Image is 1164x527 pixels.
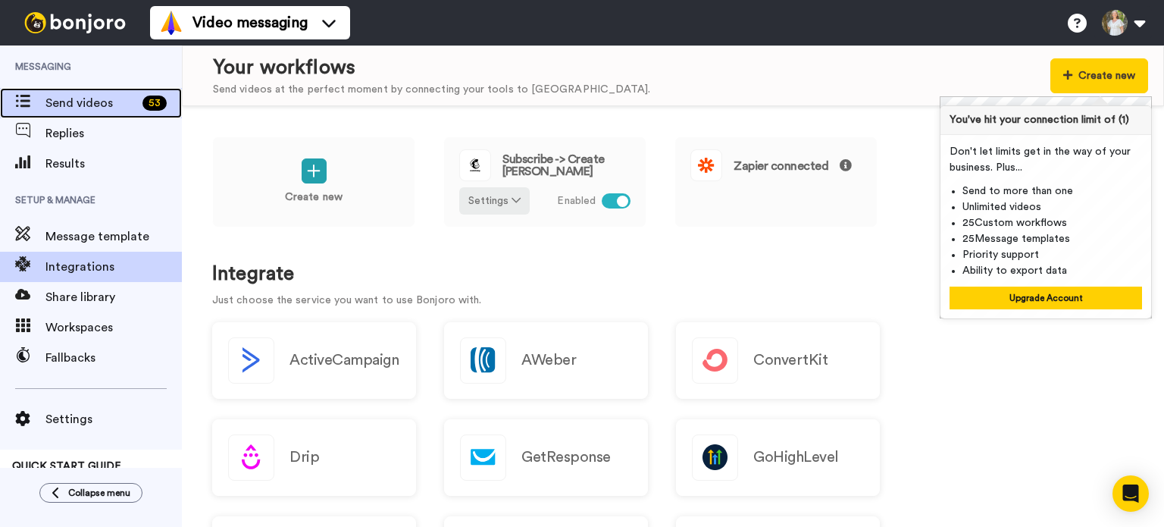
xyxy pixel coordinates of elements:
[502,153,630,177] span: Subscribe -> Create [PERSON_NAME]
[45,124,182,143] span: Replies
[1050,58,1148,93] button: Create new
[674,136,878,227] a: Zapier connected
[142,96,167,111] div: 53
[962,263,1142,279] li: Ability to export data
[45,227,182,246] span: Message template
[212,263,1134,285] h1: Integrate
[693,435,737,480] img: logo_gohighlevel.png
[461,435,505,480] img: logo_getresponse.svg
[12,461,121,472] span: QUICK START GUIDE
[1112,475,1149,512] div: Open Intercom Messenger
[443,136,646,227] a: Subscribe -> Create [PERSON_NAME]Settings Enabled
[962,215,1142,231] li: 25 Custom workflows
[45,155,182,173] span: Results
[192,12,308,33] span: Video messaging
[461,338,505,383] img: logo_aweber.svg
[45,258,182,276] span: Integrations
[229,435,274,480] img: logo_drip.svg
[45,349,182,367] span: Fallbacks
[753,352,828,369] h2: ConvertKit
[753,449,839,466] h2: GoHighLevel
[213,82,650,98] div: Send videos at the perfect moment by connecting your tools to [GEOGRAPHIC_DATA].
[521,449,611,466] h2: GetResponse
[950,144,1142,176] p: Don't let limits get in the way of your business. Plus...
[45,410,182,428] span: Settings
[18,12,132,33] img: bj-logo-header-white.svg
[45,94,136,112] span: Send videos
[444,322,648,399] a: AWeber
[691,150,721,180] img: logo_zapier.svg
[676,322,880,399] a: ConvertKit
[45,288,182,306] span: Share library
[213,54,650,82] div: Your workflows
[212,322,416,399] button: ActiveCampaign
[962,247,1142,263] li: Priority support
[950,287,1142,309] button: Upgrade Account
[39,483,142,503] button: Collapse menu
[693,338,737,383] img: logo_convertkit.svg
[444,419,648,496] a: GetResponse
[229,338,274,383] img: logo_activecampaign.svg
[940,106,1151,135] div: You've hit your connection limit of (1)
[460,150,490,180] img: logo_mailchimp.svg
[159,11,183,35] img: vm-color.svg
[285,190,343,205] p: Create new
[557,193,596,209] span: Enabled
[459,187,530,215] button: Settings
[962,231,1142,247] li: 25 Message templates
[962,184,1142,199] li: Send to more than one
[521,352,576,369] h2: AWeber
[212,419,416,496] a: Drip
[289,449,319,466] h2: Drip
[962,199,1142,215] li: Unlimited videos
[734,159,852,172] span: Zapier connected
[68,487,130,499] span: Collapse menu
[212,293,1134,309] p: Just choose the service you want to use Bonjoro with.
[676,419,880,496] a: GoHighLevel
[45,318,182,337] span: Workspaces
[289,352,399,369] h2: ActiveCampaign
